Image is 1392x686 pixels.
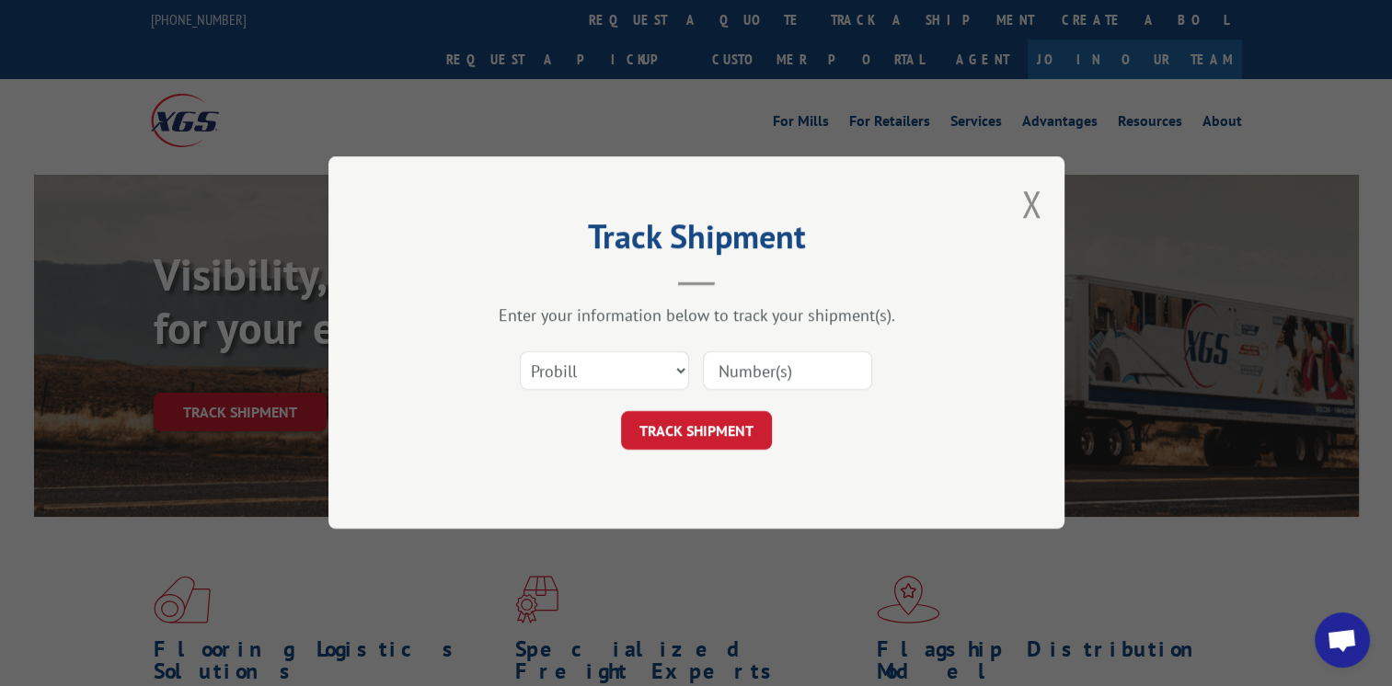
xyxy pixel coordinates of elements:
div: Open chat [1315,612,1370,668]
div: Enter your information below to track your shipment(s). [420,305,972,326]
h2: Track Shipment [420,223,972,258]
input: Number(s) [703,352,872,391]
button: Close modal [1021,179,1041,228]
button: TRACK SHIPMENT [621,412,772,451]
